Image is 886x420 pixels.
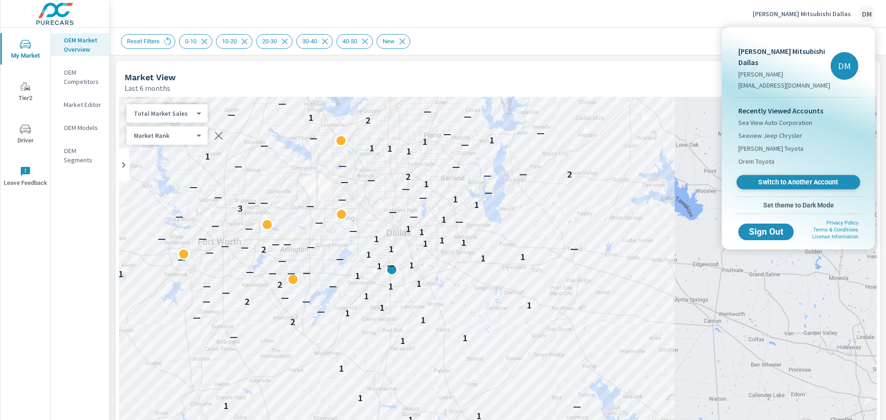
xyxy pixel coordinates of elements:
button: Set theme to Dark Mode [735,197,862,213]
div: DM [831,52,858,80]
a: Privacy Policy [826,220,858,226]
p: [EMAIL_ADDRESS][DOMAIN_NAME] [738,81,831,90]
span: Set theme to Dark Mode [738,201,858,209]
button: Sign Out [738,224,794,240]
span: Orem Toyota [738,157,774,166]
p: [PERSON_NAME] Mitsubishi Dallas [738,46,831,68]
p: Recently Viewed Accounts [738,105,858,116]
span: Sea View Auto Corporation [738,118,812,127]
span: Seaview Jeep Chrysler [738,131,802,140]
a: Switch to Another Account [736,175,860,189]
span: Sign Out [746,228,786,236]
span: [PERSON_NAME] Toyota [738,144,803,153]
span: Switch to Another Account [742,178,855,187]
p: [PERSON_NAME] [738,70,831,79]
a: Terms & Conditions [813,227,858,233]
a: License Information [812,234,858,240]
